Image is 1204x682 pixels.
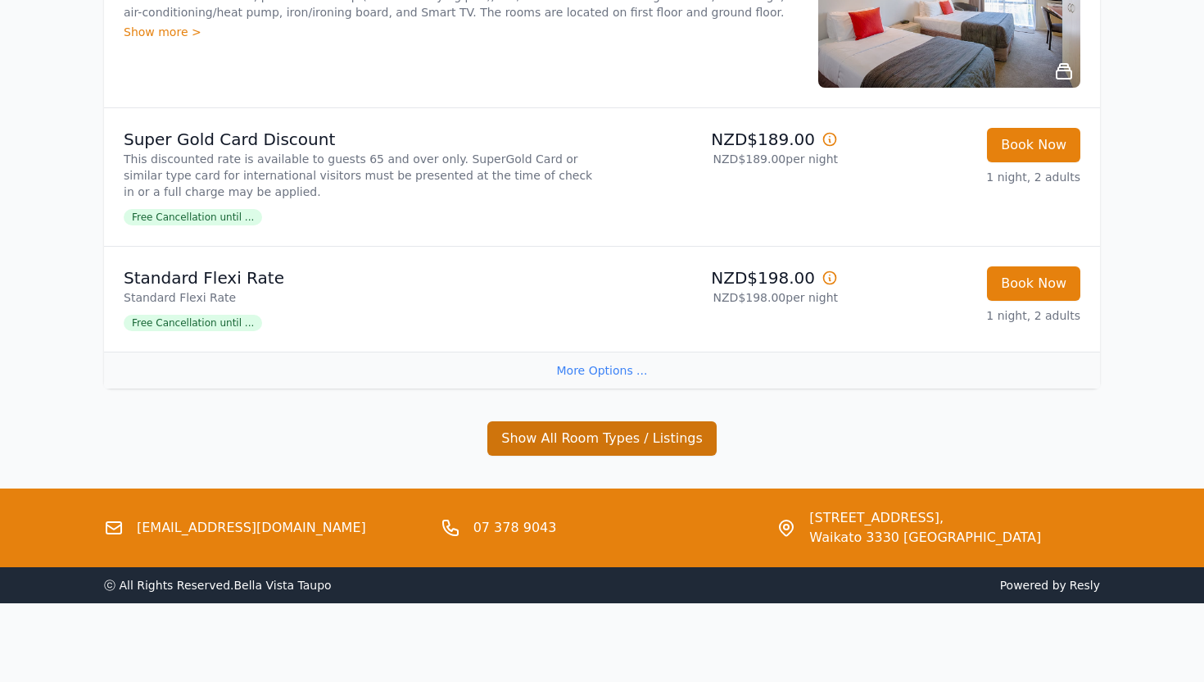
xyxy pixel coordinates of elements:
p: Super Gold Card Discount [124,128,595,151]
div: More Options ... [104,352,1100,389]
p: NZD$189.00 [609,128,838,151]
span: [STREET_ADDRESS], [809,508,1041,528]
div: Show more > [124,24,799,40]
p: This discounted rate is available to guests 65 and over only. SuperGold Card or similar type card... [124,151,595,200]
a: Resly [1070,579,1100,592]
span: Free Cancellation until ... [124,315,262,331]
p: Standard Flexi Rate [124,266,595,289]
p: NZD$189.00 per night [609,151,838,167]
p: NZD$198.00 [609,266,838,289]
p: 1 night, 2 adults [851,307,1080,324]
span: Free Cancellation until ... [124,209,262,225]
p: NZD$198.00 per night [609,289,838,306]
span: Powered by [609,577,1100,593]
button: Book Now [987,266,1080,301]
button: Show All Room Types / Listings [487,421,717,456]
a: 07 378 9043 [473,518,557,538]
a: [EMAIL_ADDRESS][DOMAIN_NAME] [137,518,366,538]
span: ⓒ All Rights Reserved. Bella Vista Taupo [104,579,332,592]
button: Book Now [987,128,1080,162]
p: Standard Flexi Rate [124,289,595,306]
p: 1 night, 2 adults [851,169,1080,185]
span: Waikato 3330 [GEOGRAPHIC_DATA] [809,528,1041,548]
